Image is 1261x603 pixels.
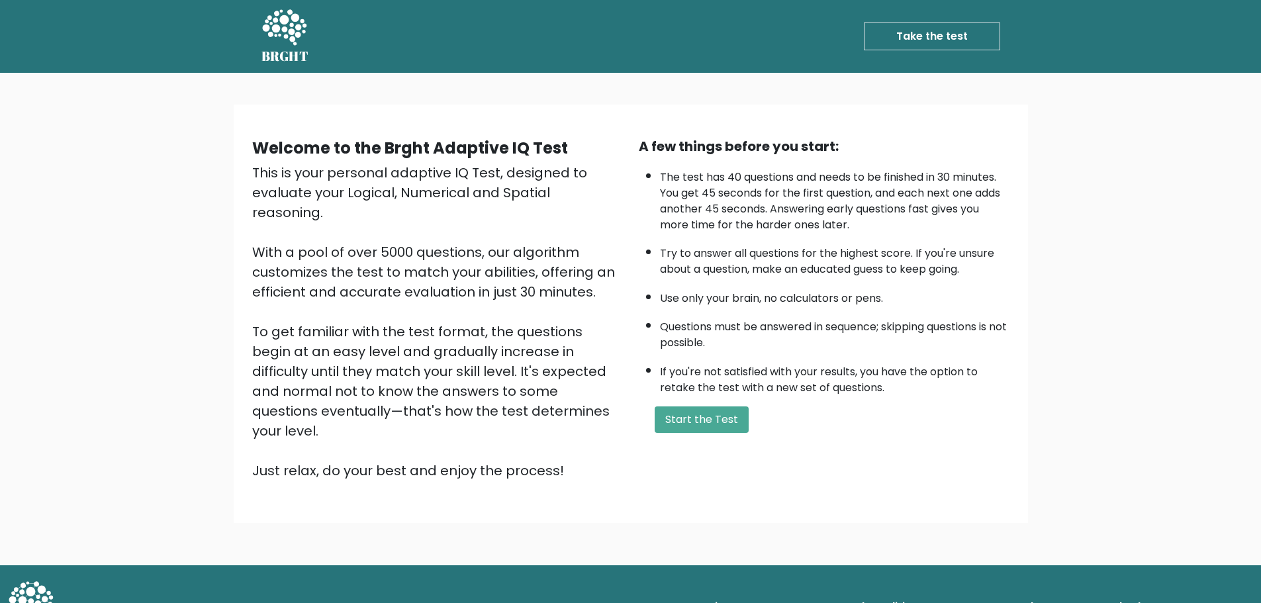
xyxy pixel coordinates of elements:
[261,5,309,68] a: BRGHT
[864,23,1000,50] a: Take the test
[261,48,309,64] h5: BRGHT
[660,312,1009,351] li: Questions must be answered in sequence; skipping questions is not possible.
[639,136,1009,156] div: A few things before you start:
[660,163,1009,233] li: The test has 40 questions and needs to be finished in 30 minutes. You get 45 seconds for the firs...
[660,284,1009,306] li: Use only your brain, no calculators or pens.
[655,406,749,433] button: Start the Test
[252,137,568,159] b: Welcome to the Brght Adaptive IQ Test
[660,357,1009,396] li: If you're not satisfied with your results, you have the option to retake the test with a new set ...
[252,163,623,481] div: This is your personal adaptive IQ Test, designed to evaluate your Logical, Numerical and Spatial ...
[660,239,1009,277] li: Try to answer all questions for the highest score. If you're unsure about a question, make an edu...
